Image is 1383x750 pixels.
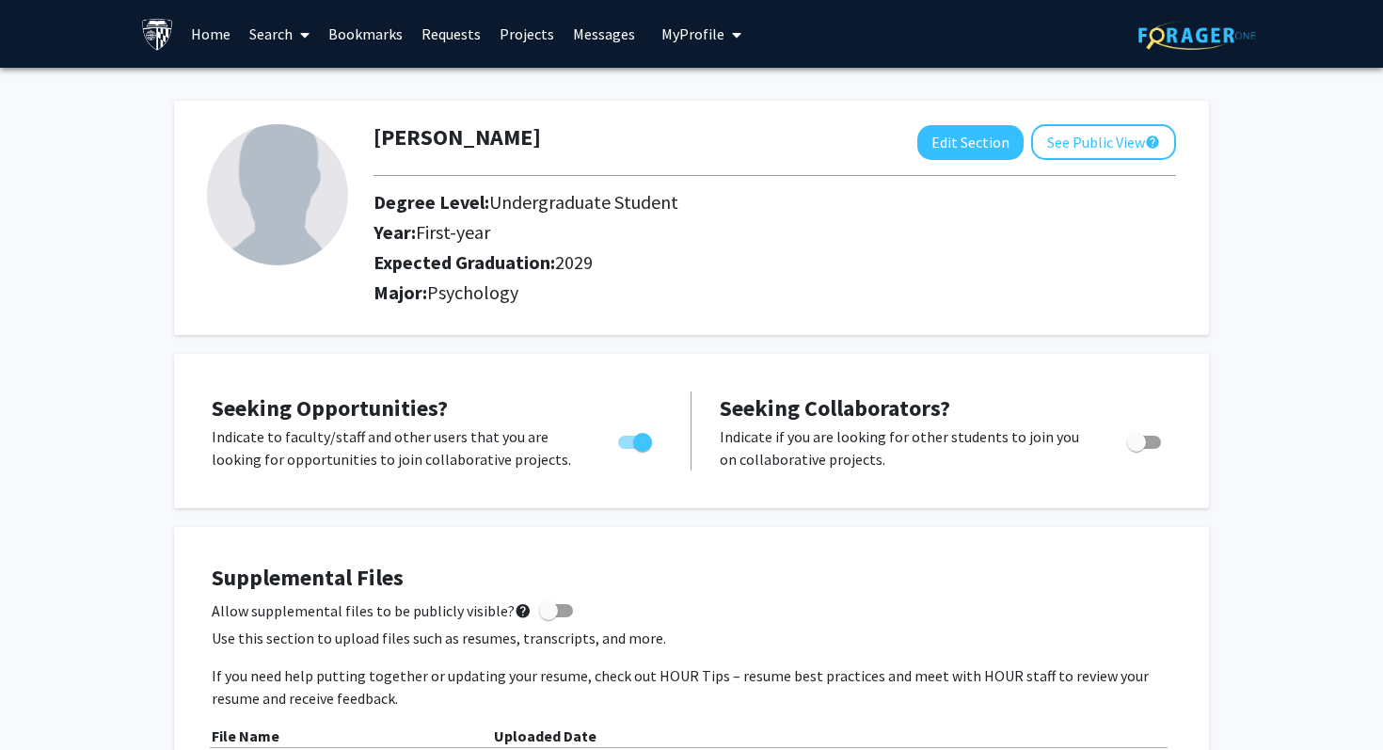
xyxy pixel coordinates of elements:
img: ForagerOne Logo [1138,21,1256,50]
h2: Expected Graduation: [374,251,1071,274]
a: Requests [412,1,490,67]
span: My Profile [661,24,724,43]
b: Uploaded Date [494,726,596,745]
span: 2029 [555,250,593,274]
button: See Public View [1031,124,1176,160]
div: Toggle [611,425,662,454]
a: Home [182,1,240,67]
a: Messages [564,1,644,67]
h1: [PERSON_NAME] [374,124,541,152]
a: Search [240,1,319,67]
h2: Year: [374,221,1071,244]
span: Seeking Opportunities? [212,393,448,423]
span: First-year [416,220,490,244]
iframe: Chat [14,665,80,736]
span: Allow supplemental files to be publicly visible? [212,599,532,622]
mat-icon: help [515,599,532,622]
h2: Degree Level: [374,191,1071,214]
img: Johns Hopkins University Logo [141,18,174,51]
a: Projects [490,1,564,67]
button: Edit Section [917,125,1024,160]
h4: Supplemental Files [212,565,1171,592]
mat-icon: help [1145,131,1160,153]
a: Bookmarks [319,1,412,67]
span: Psychology [427,280,518,304]
p: Indicate to faculty/staff and other users that you are looking for opportunities to join collabor... [212,425,582,471]
span: Seeking Collaborators? [720,393,950,423]
h2: Major: [374,281,1176,304]
p: Indicate if you are looking for other students to join you on collaborative projects. [720,425,1091,471]
p: If you need help putting together or updating your resume, check out HOUR Tips – resume best prac... [212,664,1171,710]
span: Undergraduate Student [489,190,678,214]
div: Toggle [1120,425,1171,454]
p: Use this section to upload files such as resumes, transcripts, and more. [212,627,1171,649]
b: File Name [212,726,279,745]
img: Profile Picture [207,124,348,265]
